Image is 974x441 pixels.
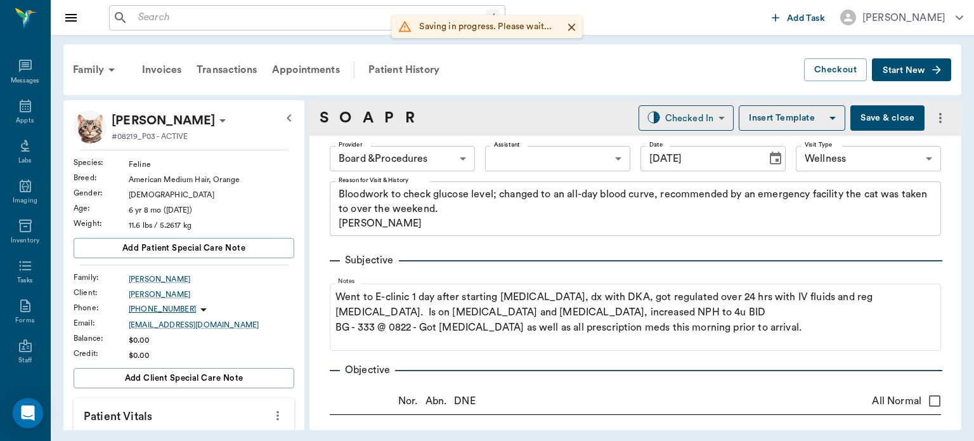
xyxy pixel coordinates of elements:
div: Feline [129,159,294,170]
button: Add patient Special Care Note [74,238,294,258]
a: P [384,107,394,129]
p: Patient Vitals [74,398,294,430]
div: [DEMOGRAPHIC_DATA] [129,189,294,201]
button: more [930,107,951,129]
button: Start New [872,58,951,82]
div: Family [65,55,127,85]
a: [PERSON_NAME] [129,289,294,300]
div: Open Intercom Messenger [13,398,43,428]
img: Profile Image [74,110,107,143]
span: All Normal [872,393,921,409]
button: Add Task [767,6,830,29]
a: Patient History [361,55,447,85]
button: Checkout [804,58,867,82]
div: $0.00 [129,334,294,346]
div: Appts [16,116,34,126]
button: Save & close [850,105,925,131]
p: Abn. [425,393,447,409]
p: #08219_P03 - ACTIVE [112,131,188,142]
div: $0.00 [129,350,294,361]
div: Forms [15,316,34,326]
div: Balance : [74,332,129,344]
label: Assistant [494,140,520,149]
p: DNE [454,393,475,409]
button: Insert Template [739,105,845,131]
label: Date [649,140,663,149]
p: Objective [340,362,395,378]
div: Messages [11,76,40,86]
input: Search [133,9,486,27]
button: [PERSON_NAME] [830,6,973,29]
div: Inventory [11,236,39,246]
p: [PERSON_NAME] [112,110,215,131]
div: Board &Procedures [330,146,475,171]
p: Subjective [340,253,399,268]
button: Close drawer [58,5,84,30]
div: Weight : [74,218,129,229]
a: Appointments [264,55,347,85]
label: Provider [339,140,362,149]
div: Client : [74,287,129,298]
p: BG - 333 @ 0822 - Got [MEDICAL_DATA] as well as all prescription meds this morning prior to arrival. [335,320,935,335]
div: Email : [74,317,129,329]
div: Species : [74,157,129,168]
a: R [405,107,415,129]
p: Nor. [398,393,418,409]
p: Went to E-clinic 1 day after starting [MEDICAL_DATA], dx with DKA, got regulated over 24 hrs with... [335,289,935,320]
p: [PHONE_NUMBER] [129,304,196,315]
div: 6 yr 8 mo ([DATE]) [129,204,294,216]
label: Notes [338,277,355,286]
div: Credit : [74,348,129,359]
div: Imaging [13,196,37,206]
div: Wellness [796,146,941,171]
div: Staff [18,356,32,365]
a: S [320,107,328,129]
a: A [363,107,373,129]
div: Family : [74,272,129,283]
div: Labs [18,156,32,166]
label: Visit Type [805,140,833,149]
div: Checked In [665,111,714,126]
div: American Medium Hair, Orange [129,174,294,185]
div: / [486,9,500,26]
a: [PERSON_NAME] [129,273,294,285]
span: Add patient Special Care Note [122,241,245,255]
input: MM/DD/YYYY [640,146,758,171]
a: Invoices [134,55,189,85]
a: Transactions [189,55,264,85]
label: Reason for Visit & History [339,176,408,185]
div: Saving in progress. Please wait... [419,15,552,38]
div: Age : [74,202,129,214]
textarea: Bloodwork to check glucose level; changed to an all-day blood curve, recommended by an emergency ... [339,187,932,231]
div: 11.6 lbs / 5.2617 kg [129,220,294,231]
a: O [339,107,351,129]
button: Add client Special Care Note [74,368,294,388]
a: [EMAIL_ADDRESS][DOMAIN_NAME] [129,319,294,331]
button: Close [562,18,581,37]
div: Breed : [74,172,129,183]
div: Gender : [74,187,129,199]
div: Phone : [74,302,129,313]
div: Tasks [17,276,33,286]
button: Choose date, selected date is Sep 26, 2025 [763,146,788,171]
div: Milo Dawson [112,110,215,131]
span: Add client Special Care Note [125,371,243,385]
div: [PERSON_NAME] [862,10,945,25]
button: more [268,405,288,426]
